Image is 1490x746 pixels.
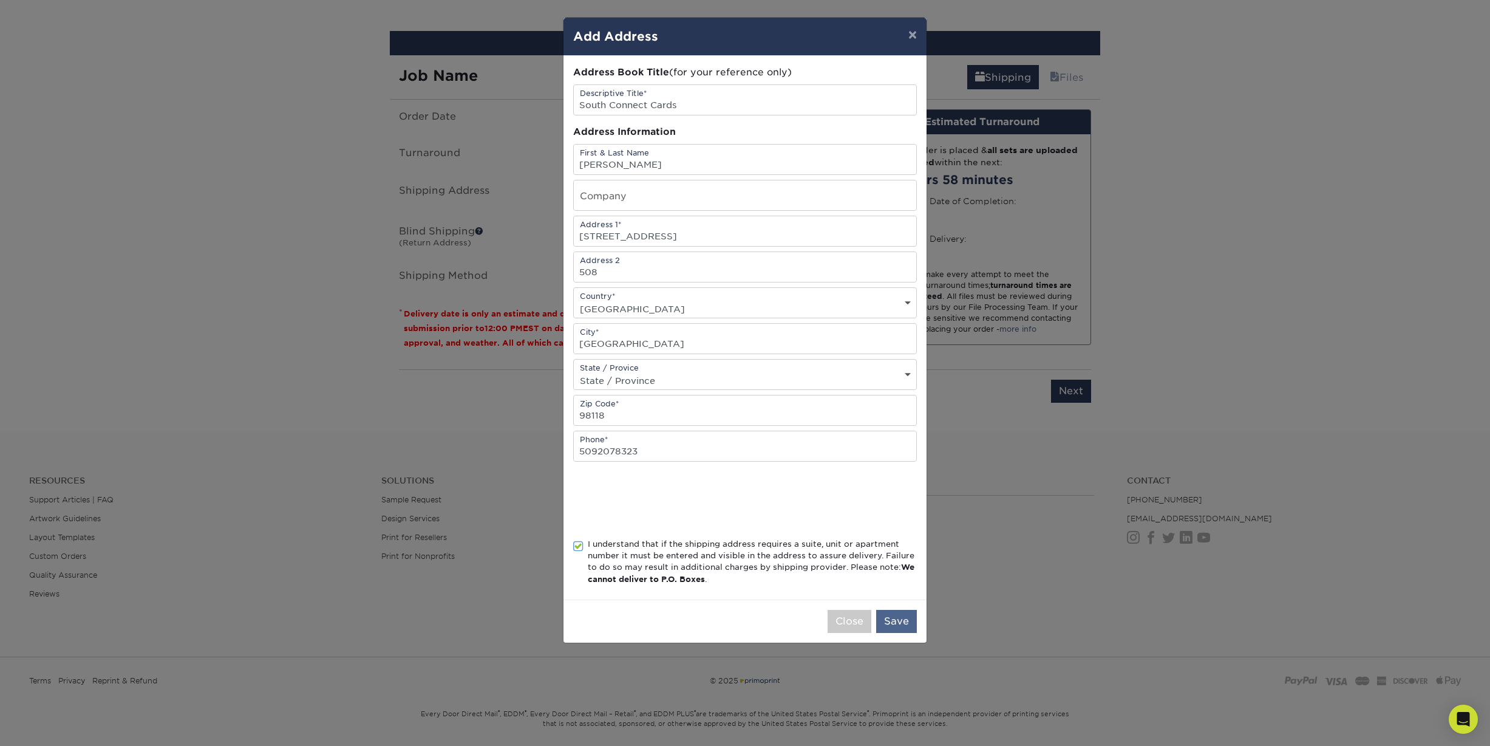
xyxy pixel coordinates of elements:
b: We cannot deliver to P.O. Boxes [588,563,914,583]
iframe: reCAPTCHA [573,476,758,524]
div: Address Information [573,125,917,139]
button: Close [828,610,871,633]
button: × [899,18,927,52]
div: Open Intercom Messenger [1449,705,1478,734]
div: (for your reference only) [573,66,917,80]
button: Save [876,610,917,633]
span: Address Book Title [573,66,669,78]
div: I understand that if the shipping address requires a suite, unit or apartment number it must be e... [588,538,917,586]
h4: Add Address [573,27,917,46]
